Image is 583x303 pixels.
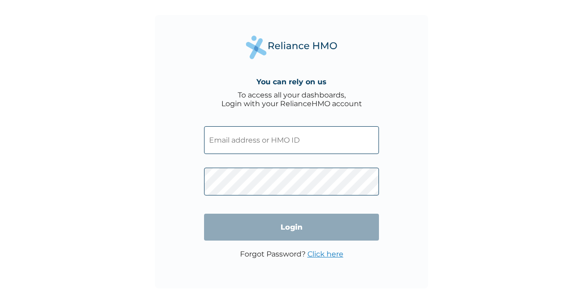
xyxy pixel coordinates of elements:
[246,36,337,59] img: Reliance Health's Logo
[240,250,343,258] p: Forgot Password?
[307,250,343,258] a: Click here
[204,214,379,241] input: Login
[221,91,362,108] div: To access all your dashboards, Login with your RelianceHMO account
[256,77,327,86] h4: You can rely on us
[204,126,379,154] input: Email address or HMO ID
